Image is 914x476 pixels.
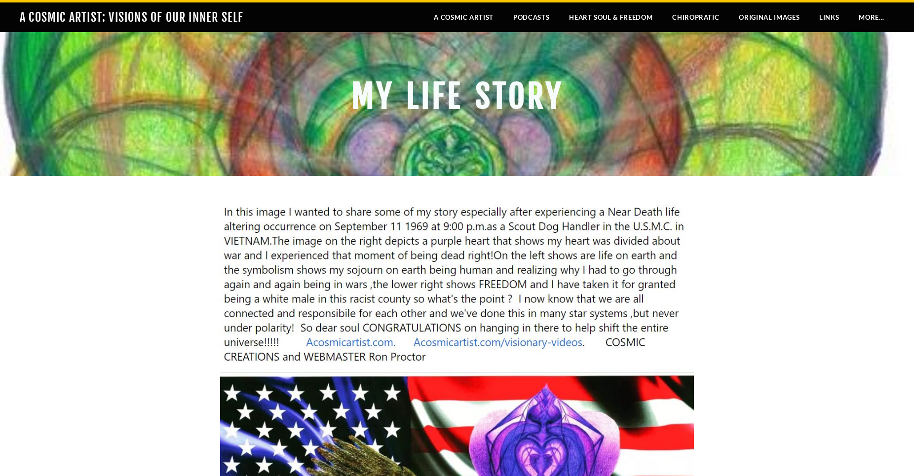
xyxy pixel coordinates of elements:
a: Chiropratic [662,2,729,32]
a: Original Images [729,2,809,32]
h2: My Life Story [220,79,694,129]
a: A COSMIC ARTIST: VISIONS OF OUR INNER SELF [20,10,243,25]
a: Heart Soul & Freedom [559,2,662,32]
a: more... [849,2,894,32]
a: A Cosmic Artist [424,2,503,32]
a: LINKS [809,2,849,32]
a: Podcasts [503,2,559,32]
